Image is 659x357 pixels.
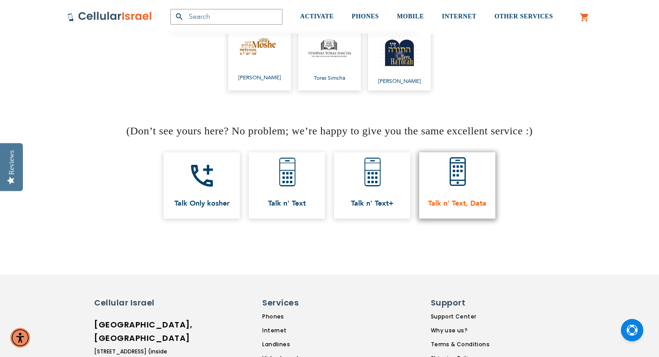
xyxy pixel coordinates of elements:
span: Talk Only kosher [174,199,230,207]
h6: [GEOGRAPHIC_DATA], [GEOGRAPHIC_DATA] [94,318,170,345]
span: Toras Simcha [307,73,352,83]
a: Phones [262,313,344,321]
input: Search [170,9,282,25]
div: Accessibility Menu [10,328,30,348]
h6: Support [431,297,484,309]
span: [PERSON_NAME] [377,77,422,86]
h6: Services [262,297,338,309]
a: [PERSON_NAME] [228,28,291,90]
span: OTHER SERVICES [494,13,553,20]
a: Talk n' Text+ [334,152,410,219]
span: ACTIVATE [300,13,334,20]
a: Landlines [262,340,344,348]
span: Talk n' Text, Data [428,199,486,207]
a: Internet [262,327,344,335]
a: Support Center [431,313,490,321]
a: Why use us? [431,327,490,335]
span: Talk n' Text [268,199,306,207]
a: [PERSON_NAME] [368,28,431,90]
span: [PERSON_NAME] [237,73,282,82]
span: Talk n' Text+ [351,199,394,207]
img: Zeev Hatorah [377,33,422,67]
h6: Cellular Israel [94,297,170,309]
a: Talk n' Text, Data [419,152,495,219]
h3: ​​(Don’t see yours here? No problem; we’re happy to give you the same excellent service :) [7,123,652,138]
span: INTERNET [442,13,477,20]
span: MOBILE [397,13,424,20]
img: Toras Moshe [237,36,282,56]
a: Toras Simcha [298,28,361,90]
a: Terms & Conditions [431,340,490,348]
span: PHONES [352,13,379,20]
a: Talk n' Text [249,152,325,219]
div: Reviews [8,150,16,175]
i: add_ic_call [187,161,217,190]
img: Cellular Israel Logo [67,11,152,22]
a: add_ic_call Talk Only kosher [164,152,240,219]
img: Toras Simcha [307,36,352,58]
